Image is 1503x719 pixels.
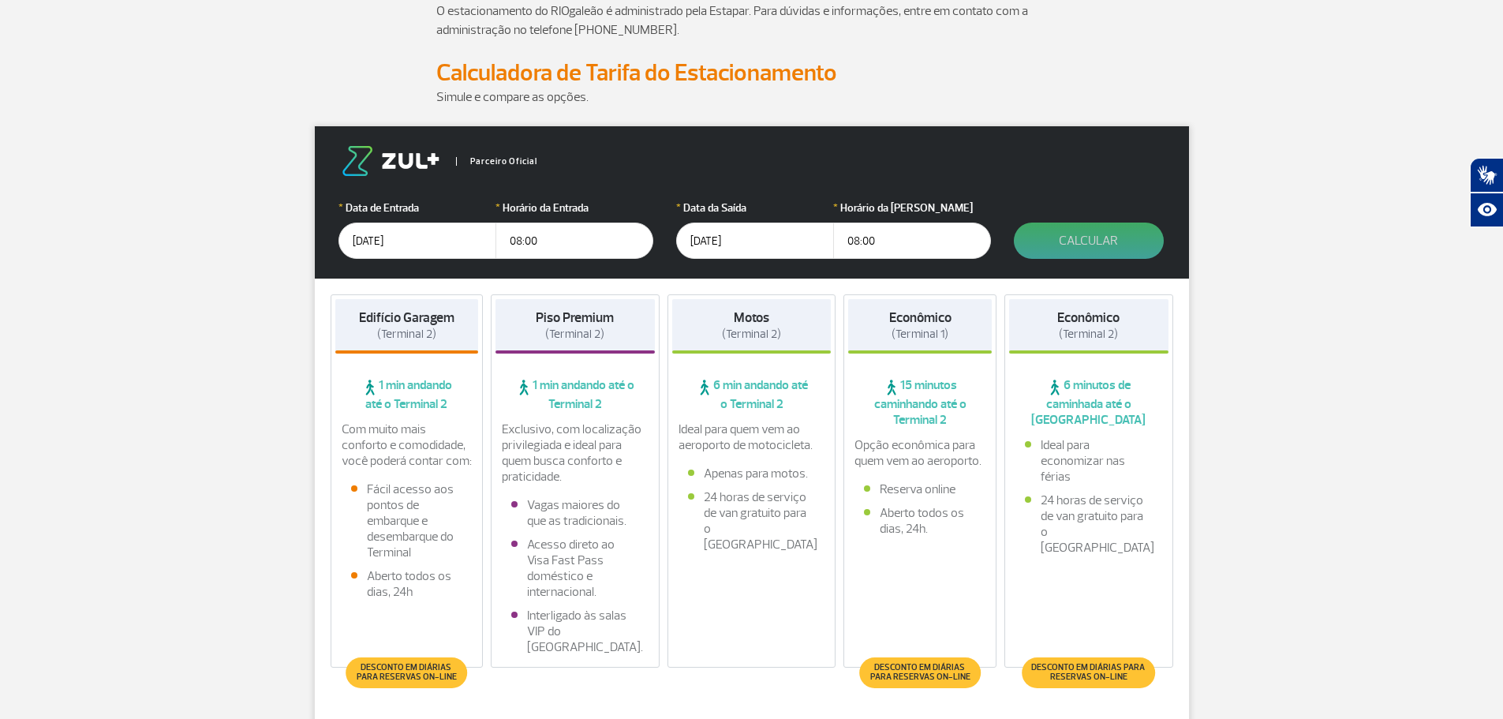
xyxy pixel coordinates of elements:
h2: Calculadora de Tarifa do Estacionamento [436,58,1067,88]
span: (Terminal 2) [1059,327,1118,342]
li: Acesso direto ao Visa Fast Pass doméstico e internacional. [511,537,639,600]
p: Exclusivo, com localização privilegiada e ideal para quem busca conforto e praticidade. [502,421,649,485]
strong: Edifício Garagem [359,309,454,326]
input: hh:mm [833,223,991,259]
div: Plugin de acessibilidade da Hand Talk. [1470,158,1503,227]
button: Calcular [1014,223,1164,259]
strong: Motos [734,309,769,326]
p: Simule e compare as opções. [436,88,1067,107]
span: 1 min andando até o Terminal 2 [335,377,479,412]
strong: Piso Premium [536,309,614,326]
input: dd/mm/aaaa [676,223,834,259]
li: Aberto todos os dias, 24h. [864,505,976,537]
li: Aberto todos os dias, 24h [351,568,463,600]
li: Reserva online [864,481,976,497]
label: Horário da [PERSON_NAME] [833,200,991,216]
p: O estacionamento do RIOgaleão é administrado pela Estapar. Para dúvidas e informações, entre em c... [436,2,1067,39]
span: Desconto em diárias para reservas on-line [867,663,972,682]
span: Parceiro Oficial [456,157,537,166]
span: 6 min andando até o Terminal 2 [672,377,832,412]
p: Ideal para quem vem ao aeroporto de motocicleta. [679,421,825,453]
button: Abrir tradutor de língua de sinais. [1470,158,1503,193]
li: Ideal para economizar nas férias [1025,437,1153,485]
span: (Terminal 2) [545,327,604,342]
span: 1 min andando até o Terminal 2 [495,377,655,412]
span: 15 minutos caminhando até o Terminal 2 [848,377,992,428]
span: Desconto em diárias para reservas on-line [354,663,459,682]
strong: Econômico [889,309,952,326]
strong: Econômico [1057,309,1120,326]
li: Apenas para motos. [688,466,816,481]
p: Com muito mais conforto e comodidade, você poderá contar com: [342,421,473,469]
img: logo-zul.png [338,146,443,176]
li: Vagas maiores do que as tradicionais. [511,497,639,529]
label: Horário da Entrada [495,200,653,216]
p: Opção econômica para quem vem ao aeroporto. [854,437,985,469]
li: Fácil acesso aos pontos de embarque e desembarque do Terminal [351,481,463,560]
li: Interligado às salas VIP do [GEOGRAPHIC_DATA]. [511,608,639,655]
li: 24 horas de serviço de van gratuito para o [GEOGRAPHIC_DATA] [688,489,816,552]
input: hh:mm [495,223,653,259]
span: (Terminal 1) [892,327,948,342]
li: 24 horas de serviço de van gratuito para o [GEOGRAPHIC_DATA] [1025,492,1153,556]
span: (Terminal 2) [377,327,436,342]
label: Data de Entrada [338,200,496,216]
span: (Terminal 2) [722,327,781,342]
span: 6 minutos de caminhada até o [GEOGRAPHIC_DATA] [1009,377,1168,428]
input: dd/mm/aaaa [338,223,496,259]
span: Desconto em diárias para reservas on-line [1030,663,1147,682]
label: Data da Saída [676,200,834,216]
button: Abrir recursos assistivos. [1470,193,1503,227]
